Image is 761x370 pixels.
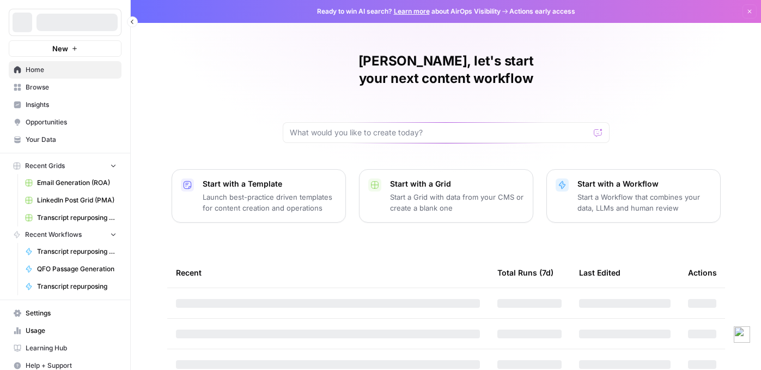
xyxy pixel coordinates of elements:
[176,258,480,288] div: Recent
[9,131,121,148] a: Your Data
[26,117,117,127] span: Opportunities
[37,282,117,291] span: Transcript repurposing
[37,195,117,205] span: LinkedIn Post Grid (PMA)
[577,178,711,189] p: Start with a Workflow
[37,213,117,223] span: Transcript repurposing (ROA)
[203,178,337,189] p: Start with a Template
[390,192,524,213] p: Start a Grid with data from your CMS or create a blank one
[9,158,121,174] button: Recent Grids
[25,161,65,171] span: Recent Grids
[52,43,68,54] span: New
[688,258,717,288] div: Actions
[497,258,553,288] div: Total Runs (7d)
[26,343,117,353] span: Learning Hub
[577,192,711,213] p: Start a Workflow that combines your data, LLMs and human review
[26,100,117,110] span: Insights
[9,322,121,339] a: Usage
[37,178,117,188] span: Email Generation (ROA)
[9,114,121,131] a: Opportunities
[20,278,121,295] a: Transcript repurposing
[20,192,121,209] a: LinkedIn Post Grid (PMA)
[9,96,121,114] a: Insights
[359,169,533,223] button: Start with a GridStart a Grid with data from your CMS or create a blank one
[9,79,121,96] a: Browse
[20,243,121,260] a: Transcript repurposing (report article fork)
[546,169,721,223] button: Start with a WorkflowStart a Workflow that combines your data, LLMs and human review
[203,192,337,213] p: Launch best-practice driven templates for content creation and operations
[509,7,575,16] span: Actions early access
[26,308,117,318] span: Settings
[26,65,117,75] span: Home
[283,52,610,87] h1: [PERSON_NAME], let's start your next content workflow
[579,258,620,288] div: Last Edited
[172,169,346,223] button: Start with a TemplateLaunch best-practice driven templates for content creation and operations
[9,61,121,79] a: Home
[37,264,117,274] span: QFO Passage Generation
[20,209,121,226] a: Transcript repurposing (ROA)
[9,40,121,57] button: New
[20,260,121,278] a: QFO Passage Generation
[9,305,121,322] a: Settings
[26,326,117,336] span: Usage
[26,135,117,145] span: Your Data
[9,226,121,243] button: Recent Workflows
[317,7,501,16] span: Ready to win AI search? about AirOps Visibility
[20,174,121,192] a: Email Generation (ROA)
[26,82,117,92] span: Browse
[290,127,589,138] input: What would you like to create today?
[9,339,121,357] a: Learning Hub
[37,247,117,256] span: Transcript repurposing (report article fork)
[394,7,430,15] a: Learn more
[25,230,82,240] span: Recent Workflows
[390,178,524,189] p: Start with a Grid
